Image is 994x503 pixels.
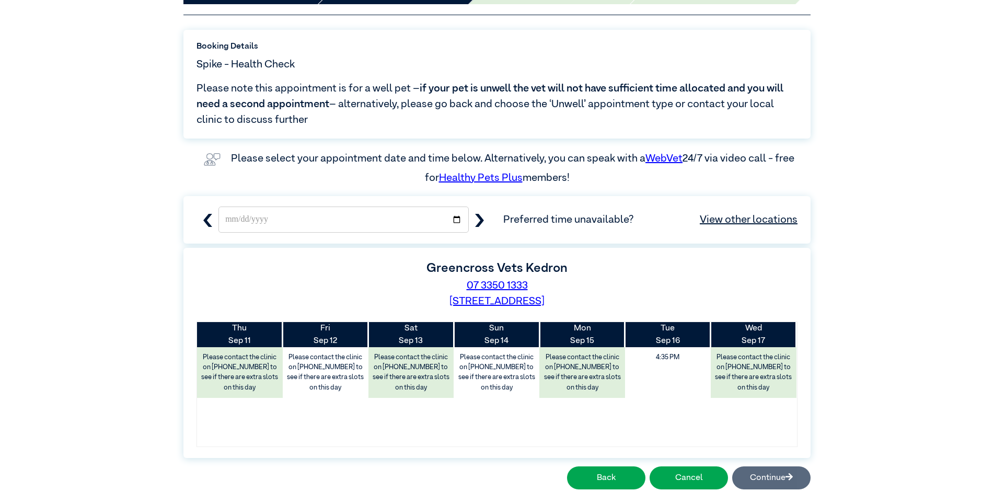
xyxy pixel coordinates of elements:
label: Please select your appointment date and time below. Alternatively, you can speak with a 24/7 via ... [231,153,796,182]
label: Please contact the clinic on [PHONE_NUMBER] to see if there are extra slots on this day [712,350,795,395]
label: Please contact the clinic on [PHONE_NUMBER] to see if there are extra slots on this day [284,350,367,395]
label: Greencross Vets Kedron [426,262,568,275]
a: [STREET_ADDRESS] [449,296,545,306]
th: Sep 16 [625,322,711,347]
th: Sep 11 [197,322,283,347]
span: Preferred time unavailable? [503,212,797,227]
img: vet [200,149,225,170]
span: Spike - Health Check [197,56,295,72]
th: Sep 13 [368,322,454,347]
label: Booking Details [197,40,797,53]
a: WebVet [645,153,683,164]
label: Please contact the clinic on [PHONE_NUMBER] to see if there are extra slots on this day [198,350,282,395]
button: Back [567,466,645,489]
button: Cancel [650,466,728,489]
a: View other locations [700,212,797,227]
label: Please contact the clinic on [PHONE_NUMBER] to see if there are extra slots on this day [540,350,624,395]
th: Sep 14 [454,322,539,347]
th: Sep 12 [283,322,368,347]
span: if your pet is unwell the vet will not have sufficient time allocated and you will need a second ... [197,83,783,109]
span: Please note this appointment is for a well pet – – alternatively, please go back and choose the ‘... [197,81,797,128]
th: Sep 15 [539,322,625,347]
a: Healthy Pets Plus [439,173,523,183]
label: Please contact the clinic on [PHONE_NUMBER] to see if there are extra slots on this day [455,350,538,395]
label: Please contact the clinic on [PHONE_NUMBER] to see if there are extra slots on this day [369,350,453,395]
span: 4:35 PM [629,350,707,365]
a: 07 3350 1333 [467,280,528,291]
th: Sep 17 [711,322,796,347]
